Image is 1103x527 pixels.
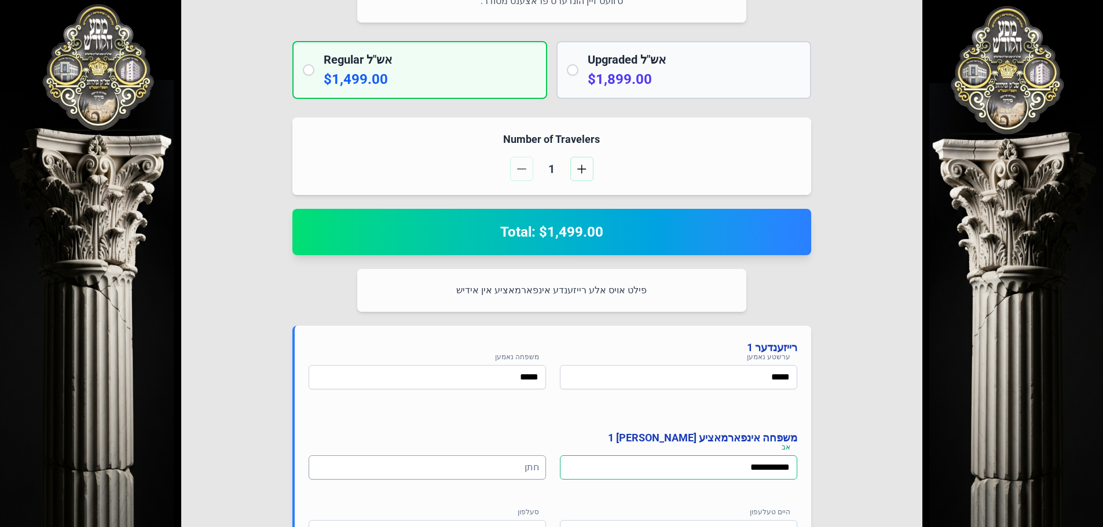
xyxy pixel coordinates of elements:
[371,283,732,298] p: פילט אויס אלע רייזענדע אינפארמאציע אין אידיש
[309,430,797,446] h4: משפחה אינפארמאציע [PERSON_NAME] 1
[306,223,797,241] h2: Total: $1,499.00
[309,340,797,356] h4: רייזענדער 1
[588,70,801,89] p: $1,899.00
[588,51,801,68] h2: Upgraded אש"ל
[324,70,537,89] p: $1,499.00
[306,131,797,148] h4: Number of Travelers
[538,161,566,177] span: 1
[324,51,537,68] h2: Regular אש"ל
